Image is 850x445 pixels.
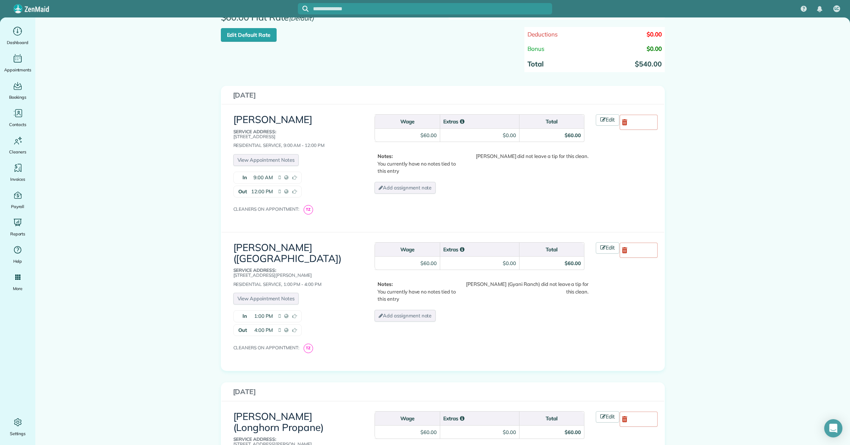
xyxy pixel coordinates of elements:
th: Extras [440,412,519,425]
th: Wage [375,115,440,128]
th: Wage [375,243,440,256]
span: Reports [10,230,25,238]
strong: Out [234,325,249,336]
strong: In [234,172,249,183]
em: (Default) [289,14,314,22]
p: [STREET_ADDRESS][PERSON_NAME] [233,268,357,278]
svg: Focus search [302,6,309,12]
span: More [13,285,22,292]
strong: In [234,311,249,322]
strong: $540.00 [635,60,662,68]
a: Cleaners [3,134,32,156]
span: 4:00 PM [254,327,273,334]
span: Help [13,257,22,265]
span: Invoices [10,175,25,183]
div: $60.00 [420,260,437,267]
th: Total [519,243,584,256]
span: $0.00 [647,45,662,52]
p: You currently have no notes tied to this entry [378,281,460,303]
p: You currently have no notes tied to this entry [378,153,460,175]
a: View Appointment Notes [233,154,299,166]
div: $60.00 [420,429,437,436]
a: [PERSON_NAME] (Longhorn Propane) [233,410,324,434]
span: 9:00 AM [253,174,273,181]
span: Appointments [4,66,31,74]
th: Wage [375,412,440,425]
strong: Out [234,186,249,197]
b: Service Address: [233,267,276,273]
th: Extras [440,243,519,256]
div: Residential Service, 9:00 AM - 12:00 PM [233,129,357,148]
a: Payroll [3,189,32,210]
a: Edit Default Rate [221,28,277,42]
a: Add assignment note [375,182,436,194]
span: TZ [304,344,313,353]
div: $0.00 [503,132,516,139]
span: TZ [304,205,313,215]
span: Bonus [527,45,545,52]
span: Payroll [11,203,25,210]
a: Reports [3,216,32,238]
span: $0.00 [647,30,662,38]
div: $0.00 [503,429,516,436]
div: Residential Service, 1:00 PM - 4:00 PM [233,268,357,287]
a: Edit [596,242,619,254]
b: Notes: [378,153,393,159]
strong: $60.00 [565,132,581,138]
div: [PERSON_NAME] did not leave a tip for this clean. [462,153,589,160]
div: [PERSON_NAME] (Gyani Ranch) did not leave a tip for this clean. [462,281,589,295]
b: Service Address: [233,129,276,134]
a: Appointments [3,52,32,74]
a: [PERSON_NAME] ([GEOGRAPHIC_DATA]) [233,241,342,265]
div: $0.00 [503,260,516,267]
a: Add assignment note [375,310,436,322]
a: Dashboard [3,25,32,46]
th: Extras [440,115,519,128]
span: LC [834,6,839,12]
span: Cleaners on appointment: [233,206,302,212]
span: Cleaners on appointment: [233,345,302,350]
span: Deductions [527,30,558,38]
span: 12:00 PM [251,188,273,196]
b: Service Address: [233,436,276,442]
th: Total [519,115,584,128]
span: 1:00 PM [254,312,273,320]
div: $60.00 [420,132,437,139]
span: Contacts [9,121,26,128]
a: Contacts [3,107,32,128]
a: Edit [596,114,619,126]
a: Bookings [3,80,32,101]
a: View Appointment Notes [233,293,299,305]
button: Focus search [298,6,309,12]
h3: [DATE] [233,92,653,99]
span: Dashboard [7,39,28,46]
strong: $60.00 [565,429,581,435]
strong: Total [527,60,544,68]
a: Settings [3,416,32,437]
strong: $60.00 [565,260,581,266]
th: Total [519,412,584,425]
a: Edit [596,411,619,423]
b: Notes: [378,281,393,287]
a: Help [3,244,32,265]
span: Settings [10,430,26,437]
a: Invoices [3,162,32,183]
span: Cleaners [9,148,26,156]
h3: [DATE] [233,388,653,396]
div: Notifications [812,1,828,17]
span: $60.00 Flat Rate [221,12,318,28]
a: [PERSON_NAME] [233,113,313,126]
div: Open Intercom Messenger [824,419,842,437]
span: Bookings [9,93,27,101]
p: [STREET_ADDRESS] [233,129,357,139]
